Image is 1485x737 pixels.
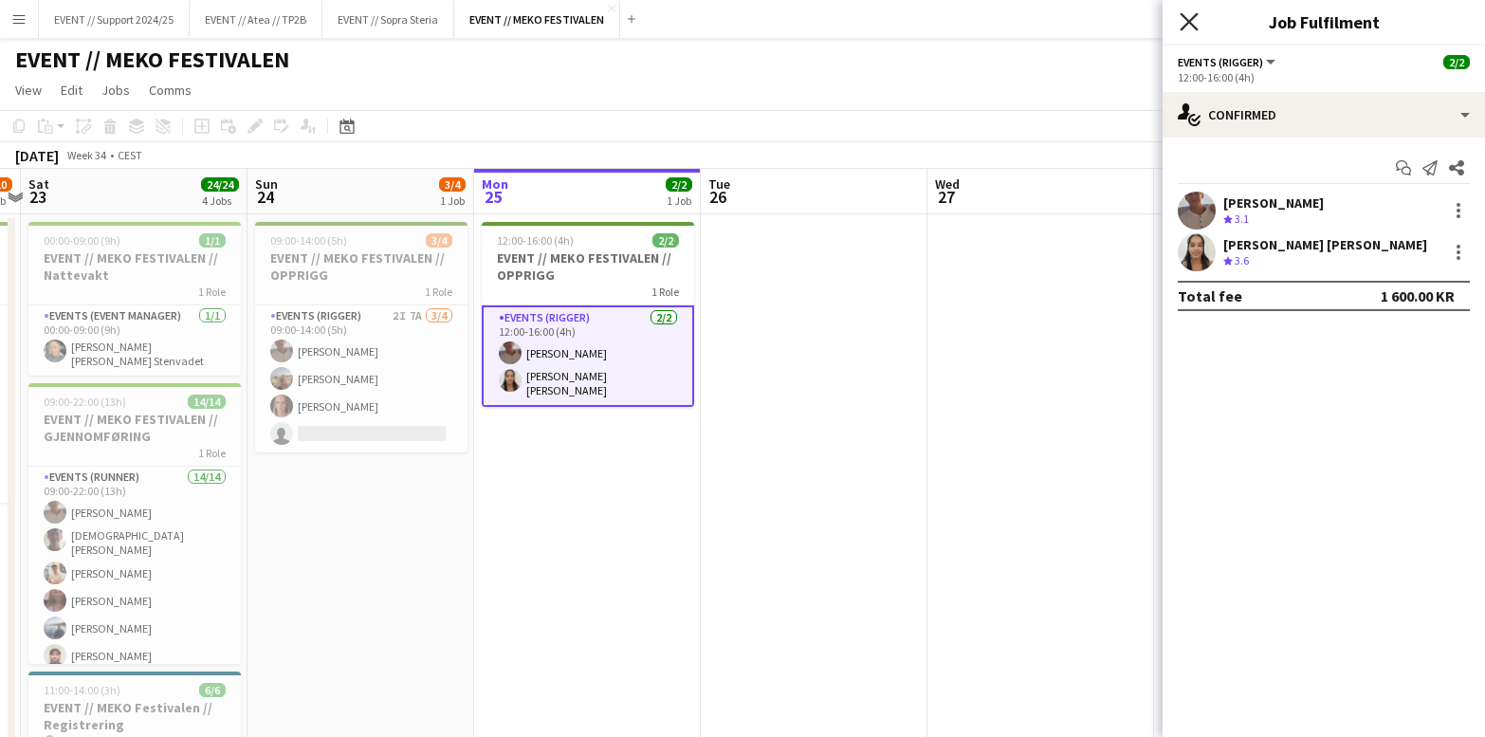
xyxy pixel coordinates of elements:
[1162,175,1185,193] span: Thu
[1223,194,1324,212] div: [PERSON_NAME]
[63,148,110,162] span: Week 34
[1163,9,1485,34] h3: Job Fulfilment
[270,233,347,248] span: 09:00-14:00 (5h)
[44,395,126,409] span: 09:00-22:00 (13h)
[322,1,454,38] button: EVENT // Sopra Steria
[28,305,241,376] app-card-role: Events (Event Manager)1/100:00-09:00 (9h)[PERSON_NAME] [PERSON_NAME] Stenvadet
[28,699,241,733] h3: EVENT // MEKO Festivalen // Registrering
[201,177,239,192] span: 24/24
[255,222,467,452] app-job-card: 09:00-14:00 (5h)3/4EVENT // MEKO FESTIVALEN // OPPRIGG1 RoleEvents (Rigger)2I7A3/409:00-14:00 (5h...
[426,233,452,248] span: 3/4
[440,193,465,208] div: 1 Job
[935,175,960,193] span: Wed
[28,175,49,193] span: Sat
[1381,286,1455,305] div: 1 600.00 KR
[708,175,730,193] span: Tue
[1223,236,1427,253] div: [PERSON_NAME] [PERSON_NAME]
[255,175,278,193] span: Sun
[53,78,90,102] a: Edit
[141,78,199,102] a: Comms
[479,186,508,208] span: 25
[190,1,322,38] button: EVENT // Atea // TP2B
[198,285,226,299] span: 1 Role
[1443,55,1470,69] span: 2/2
[39,1,190,38] button: EVENT // Support 2024/25
[1159,186,1185,208] span: 28
[61,82,82,99] span: Edit
[149,82,192,99] span: Comms
[439,177,466,192] span: 3/4
[188,395,226,409] span: 14/14
[28,249,241,284] h3: EVENT // MEKO FESTIVALEN // Nattevakt
[199,233,226,248] span: 1/1
[482,305,694,407] app-card-role: Events (Rigger)2/212:00-16:00 (4h)[PERSON_NAME][PERSON_NAME] [PERSON_NAME]
[44,233,120,248] span: 00:00-09:00 (9h)
[101,82,130,99] span: Jobs
[1163,92,1485,138] div: Confirmed
[482,175,508,193] span: Mon
[94,78,137,102] a: Jobs
[1178,286,1242,305] div: Total fee
[199,683,226,697] span: 6/6
[44,683,120,697] span: 11:00-14:00 (3h)
[8,78,49,102] a: View
[28,411,241,445] h3: EVENT // MEKO FESTIVALEN // GJENNOMFØRING
[482,249,694,284] h3: EVENT // MEKO FESTIVALEN // OPPRIGG
[1235,212,1249,226] span: 3.1
[198,446,226,460] span: 1 Role
[706,186,730,208] span: 26
[255,249,467,284] h3: EVENT // MEKO FESTIVALEN // OPPRIGG
[15,46,289,74] h1: EVENT // MEKO FESTIVALEN
[425,285,452,299] span: 1 Role
[118,148,142,162] div: CEST
[15,82,42,99] span: View
[1178,70,1470,84] div: 12:00-16:00 (4h)
[26,186,49,208] span: 23
[666,177,692,192] span: 2/2
[1178,55,1263,69] span: Events (Rigger)
[651,285,679,299] span: 1 Role
[15,146,59,165] div: [DATE]
[497,233,574,248] span: 12:00-16:00 (4h)
[652,233,679,248] span: 2/2
[252,186,278,208] span: 24
[482,222,694,407] app-job-card: 12:00-16:00 (4h)2/2EVENT // MEKO FESTIVALEN // OPPRIGG1 RoleEvents (Rigger)2/212:00-16:00 (4h)[PE...
[1235,253,1249,267] span: 3.6
[932,186,960,208] span: 27
[28,383,241,664] app-job-card: 09:00-22:00 (13h)14/14EVENT // MEKO FESTIVALEN // GJENNOMFØRING1 RoleEvents (Runner)14/1409:00-22...
[1178,55,1278,69] button: Events (Rigger)
[667,193,691,208] div: 1 Job
[28,222,241,376] app-job-card: 00:00-09:00 (9h)1/1EVENT // MEKO FESTIVALEN // Nattevakt1 RoleEvents (Event Manager)1/100:00-09:0...
[255,305,467,452] app-card-role: Events (Rigger)2I7A3/409:00-14:00 (5h)[PERSON_NAME][PERSON_NAME][PERSON_NAME]
[454,1,620,38] button: EVENT // MEKO FESTIVALEN
[202,193,238,208] div: 4 Jobs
